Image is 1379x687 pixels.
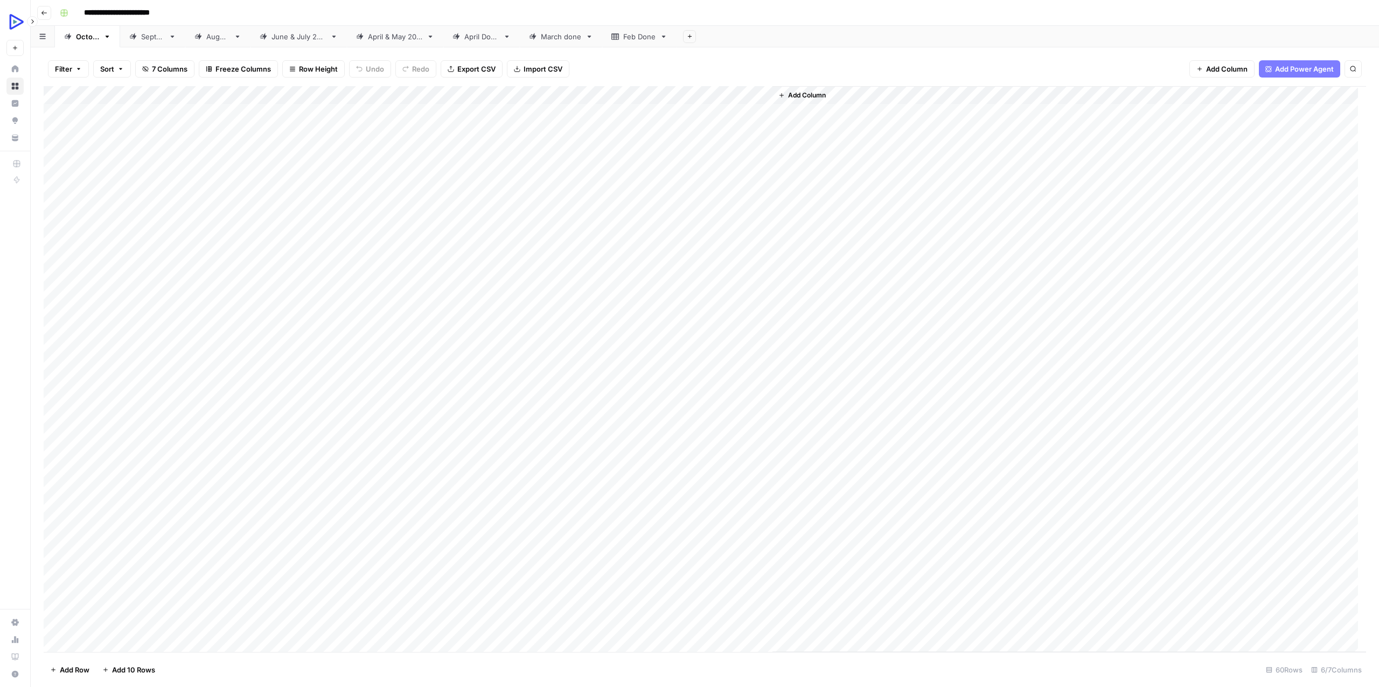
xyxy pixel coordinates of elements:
[96,661,162,678] button: Add 10 Rows
[206,31,229,42] div: [DATE]
[299,64,338,74] span: Row Height
[112,664,155,675] span: Add 10 Rows
[1259,60,1340,78] button: Add Power Agent
[6,665,24,683] button: Help + Support
[412,64,429,74] span: Redo
[541,31,581,42] div: March done
[443,26,520,47] a: April Done
[141,31,164,42] div: [DATE]
[48,60,89,78] button: Filter
[282,60,345,78] button: Row Height
[6,648,24,665] a: Learning Hub
[774,88,830,102] button: Add Column
[623,31,656,42] div: Feb Done
[349,60,391,78] button: Undo
[6,9,24,36] button: Workspace: OpenReplay
[100,64,114,74] span: Sort
[464,31,499,42] div: April Done
[368,31,422,42] div: [DATE] & [DATE]
[76,31,99,42] div: [DATE]
[6,631,24,648] a: Usage
[135,60,194,78] button: 7 Columns
[507,60,569,78] button: Import CSV
[788,90,826,100] span: Add Column
[457,64,496,74] span: Export CSV
[120,26,185,47] a: [DATE]
[199,60,278,78] button: Freeze Columns
[366,64,384,74] span: Undo
[6,95,24,112] a: Insights
[271,31,326,42] div: [DATE] & [DATE]
[520,26,602,47] a: March done
[395,60,436,78] button: Redo
[60,664,89,675] span: Add Row
[185,26,250,47] a: [DATE]
[1275,64,1334,74] span: Add Power Agent
[524,64,562,74] span: Import CSV
[1206,64,1248,74] span: Add Column
[152,64,187,74] span: 7 Columns
[6,78,24,95] a: Browse
[44,661,96,678] button: Add Row
[215,64,271,74] span: Freeze Columns
[55,64,72,74] span: Filter
[250,26,347,47] a: [DATE] & [DATE]
[602,26,677,47] a: Feb Done
[1189,60,1255,78] button: Add Column
[6,112,24,129] a: Opportunities
[6,12,26,32] img: OpenReplay Logo
[6,60,24,78] a: Home
[6,614,24,631] a: Settings
[6,129,24,146] a: Your Data
[347,26,443,47] a: [DATE] & [DATE]
[93,60,131,78] button: Sort
[55,26,120,47] a: [DATE]
[441,60,503,78] button: Export CSV
[1307,661,1366,678] div: 6/7 Columns
[1262,661,1307,678] div: 60 Rows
